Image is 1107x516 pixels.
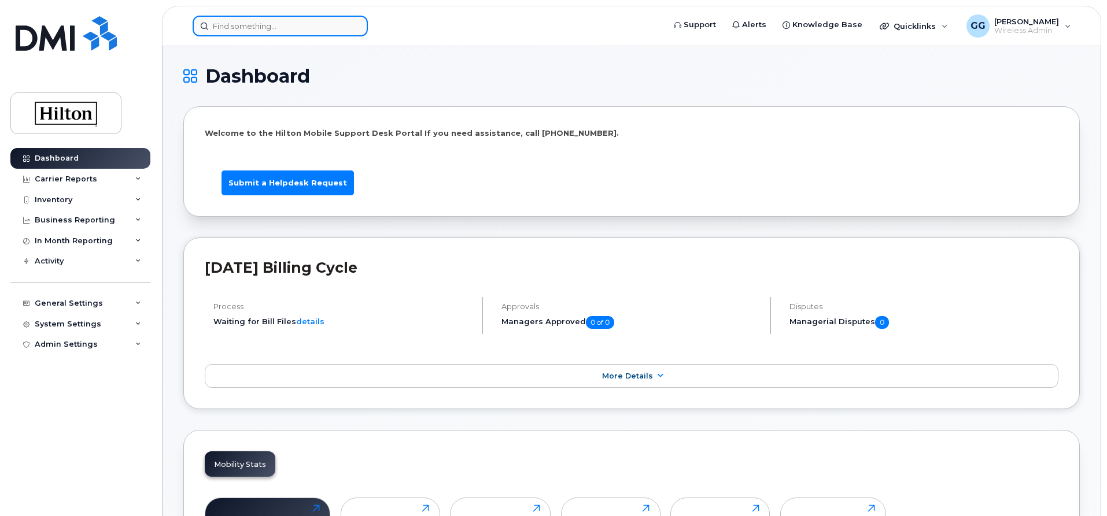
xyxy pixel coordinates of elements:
[875,316,889,329] span: 0
[205,259,1058,276] h2: [DATE] Billing Cycle
[789,316,1058,329] h5: Managerial Disputes
[602,372,653,380] span: More Details
[222,170,354,195] a: Submit a Helpdesk Request
[586,316,614,329] span: 0 of 0
[501,316,760,329] h5: Managers Approved
[205,68,310,85] span: Dashboard
[213,302,472,311] h4: Process
[501,302,760,311] h4: Approvals
[205,128,1058,139] p: Welcome to the Hilton Mobile Support Desk Portal If you need assistance, call [PHONE_NUMBER].
[296,317,324,326] a: details
[213,316,472,327] li: Waiting for Bill Files
[789,302,1058,311] h4: Disputes
[1057,466,1098,507] iframe: Messenger Launcher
